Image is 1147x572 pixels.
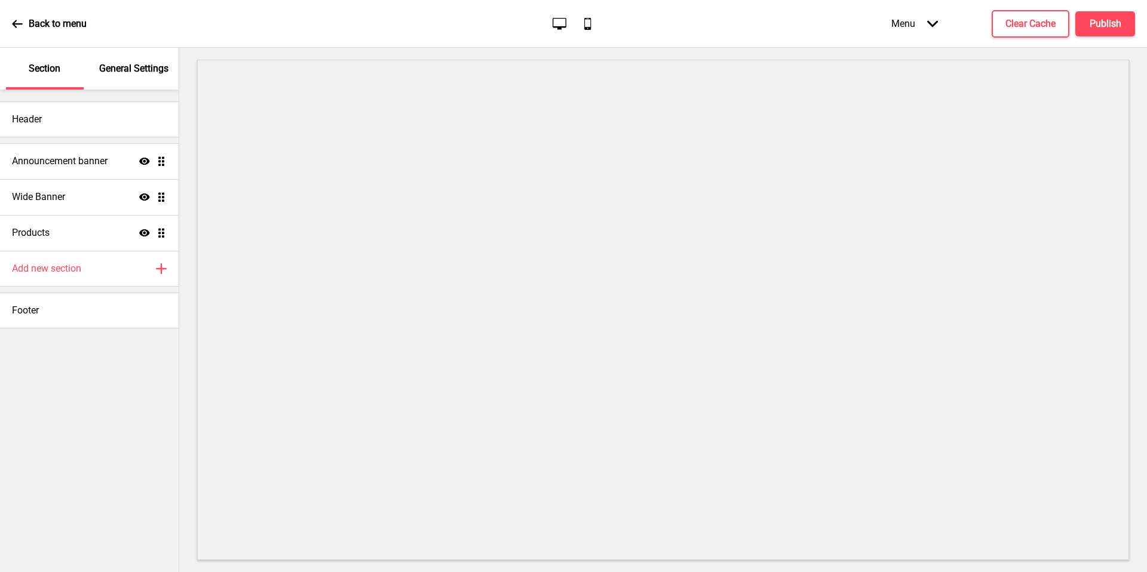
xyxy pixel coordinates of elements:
button: Clear Cache [992,10,1069,38]
button: Publish [1075,11,1135,36]
h4: Wide Banner [12,190,65,204]
a: Back to menu [12,8,87,40]
h4: Products [12,226,50,239]
p: Section [29,62,60,75]
div: Menu [879,6,950,41]
h4: Footer [12,304,39,317]
h4: Clear Cache [1005,17,1056,30]
p: General Settings [99,62,168,75]
h4: Publish [1090,17,1121,30]
h4: Header [12,113,42,126]
h4: Add new section [12,262,81,275]
h4: Announcement banner [12,155,108,168]
p: Back to menu [29,17,87,30]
